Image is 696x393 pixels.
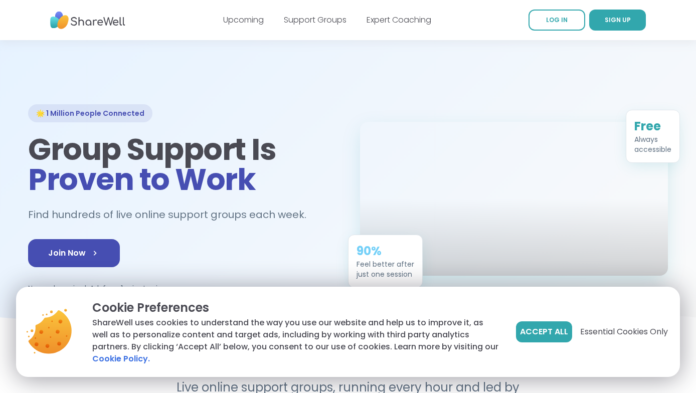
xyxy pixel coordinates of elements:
a: Cookie Policy. [92,353,150,365]
h2: Find hundreds of live online support groups each week. [28,207,317,223]
p: Cookie Preferences [92,299,500,317]
span: Accept All [520,326,568,338]
a: Expert Coaching [367,14,431,26]
div: Free [634,116,671,132]
div: 🌟 1 Million People Connected [28,104,152,122]
span: LOG IN [546,16,568,24]
div: Always accessible [634,132,671,152]
span: Essential Cookies Only [580,326,668,338]
a: LOG IN [529,10,585,31]
img: ShareWell Nav Logo [50,7,125,34]
p: No card required. Ad-free. 1 minute sign up. [28,283,336,293]
div: 90% [357,241,414,257]
h1: Group Support Is [28,134,336,194]
button: Accept All [516,321,572,342]
span: Join Now [48,247,100,259]
a: Join Now [28,239,120,267]
a: Upcoming [223,14,264,26]
p: ShareWell uses cookies to understand the way you use our website and help us to improve it, as we... [92,317,500,365]
div: Feel better after just one session [357,257,414,277]
a: SIGN UP [589,10,646,31]
span: SIGN UP [605,16,631,24]
a: Support Groups [284,14,346,26]
span: Proven to Work [28,158,255,201]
